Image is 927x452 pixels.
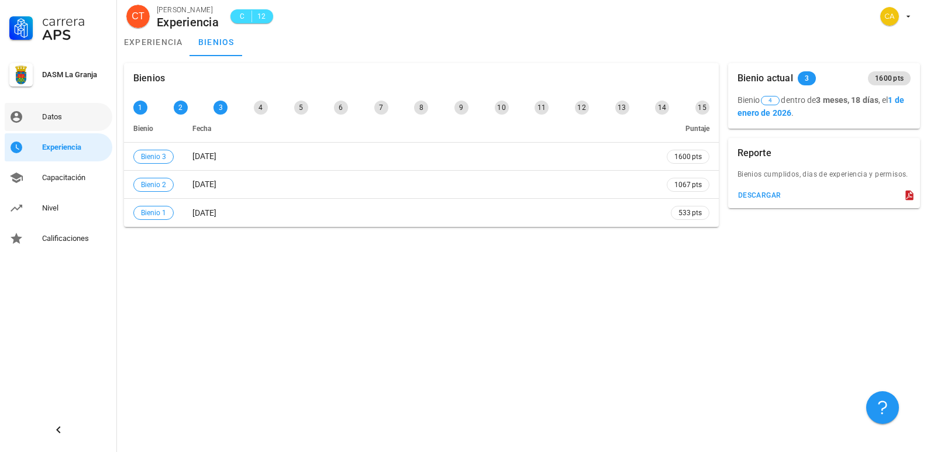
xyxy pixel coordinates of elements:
a: Nivel [5,194,112,222]
div: Reporte [738,138,771,168]
span: 1600 pts [674,151,702,163]
div: Carrera [42,14,108,28]
span: CT [132,5,144,28]
div: Bienios [133,63,165,94]
span: Bienio 1 [141,206,166,219]
div: Nivel [42,203,108,213]
div: 4 [254,101,268,115]
a: Calificaciones [5,225,112,253]
div: DASM La Granja [42,70,108,80]
div: Experiencia [42,143,108,152]
span: Bienio 2 [141,178,166,191]
span: Bienio 3 [141,150,166,163]
div: 14 [655,101,669,115]
span: [DATE] [192,151,216,161]
span: 4 [769,96,772,105]
div: 9 [454,101,468,115]
a: Datos [5,103,112,131]
th: Bienio [124,115,183,143]
div: Bienios cumplidos, dias de experiencia y permisos. [728,168,920,187]
span: 533 pts [678,207,702,219]
span: C [237,11,247,22]
div: 2 [174,101,188,115]
span: Bienio [133,125,153,133]
span: 12 [257,11,266,22]
div: descargar [738,191,781,199]
div: 7 [374,101,388,115]
span: Bienio dentro de , [738,95,880,105]
span: 3 [805,71,809,85]
a: bienios [190,28,243,56]
span: [DATE] [192,208,216,218]
div: [PERSON_NAME] [157,4,219,16]
div: 8 [414,101,428,115]
div: avatar [126,5,150,28]
span: Puntaje [685,125,709,133]
div: avatar [880,7,899,26]
div: Bienio actual [738,63,793,94]
span: 1067 pts [674,179,702,191]
div: Calificaciones [42,234,108,243]
div: 5 [294,101,308,115]
span: Fecha [192,125,211,133]
div: 12 [575,101,589,115]
div: 13 [615,101,629,115]
a: experiencia [117,28,190,56]
div: 11 [535,101,549,115]
div: 15 [695,101,709,115]
div: 1 [133,101,147,115]
div: Datos [42,112,108,122]
div: APS [42,28,108,42]
div: Capacitación [42,173,108,182]
th: Puntaje [657,115,719,143]
div: Experiencia [157,16,219,29]
button: descargar [733,187,786,203]
span: [DATE] [192,180,216,189]
a: Capacitación [5,164,112,192]
th: Fecha [183,115,657,143]
div: 6 [334,101,348,115]
div: 3 [213,101,228,115]
a: Experiencia [5,133,112,161]
b: 3 meses, 18 días [816,95,878,105]
div: 10 [495,101,509,115]
span: 1600 pts [875,71,904,85]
